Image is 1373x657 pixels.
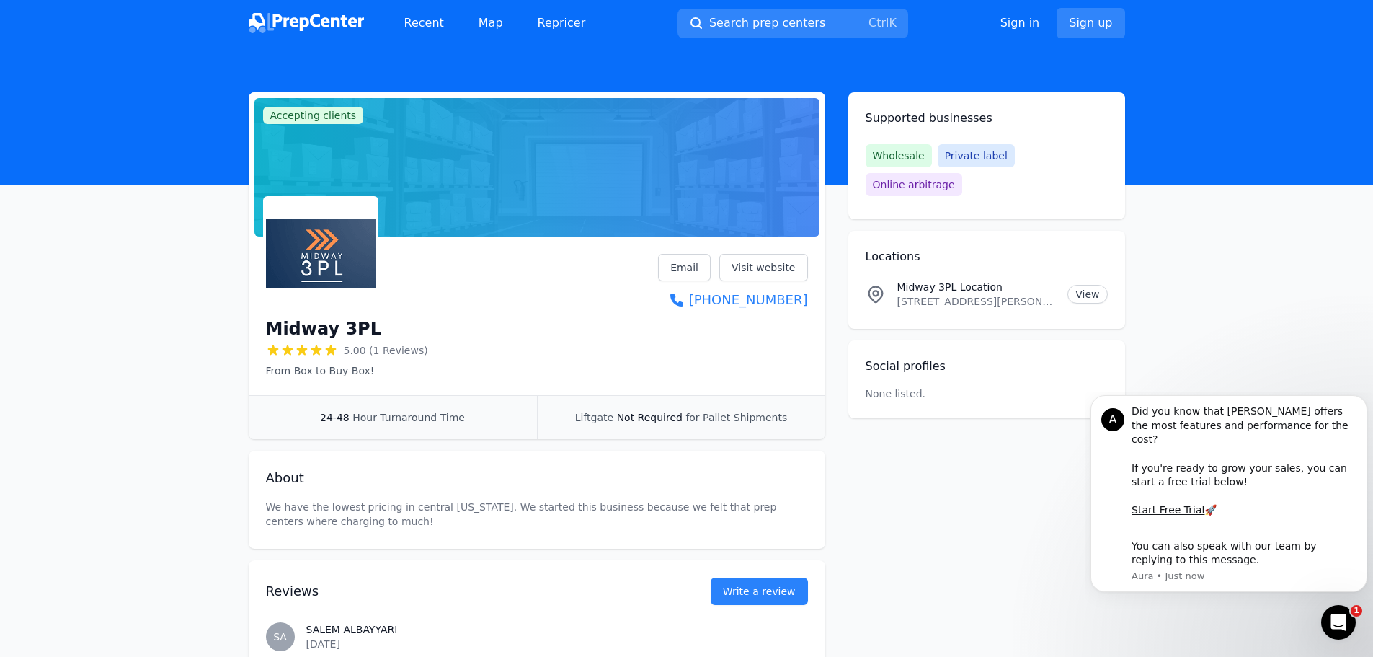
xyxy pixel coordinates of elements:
kbd: Ctrl [868,16,889,30]
a: [PHONE_NUMBER] [658,290,807,310]
span: Search prep centers [709,14,825,32]
img: Midway 3PL [266,199,376,309]
p: We have the lowest pricing in central [US_STATE]. We started this business because we felt that p... [266,500,808,529]
a: Visit website [719,254,808,281]
p: [STREET_ADDRESS][PERSON_NAME] [897,294,1057,309]
p: Midway 3PL Location [897,280,1057,294]
span: 5.00 (1 Reviews) [344,343,428,358]
a: Map [467,9,515,38]
h2: Supported businesses [866,110,1108,127]
a: Write a review [711,578,808,605]
time: [DATE] [306,638,340,650]
span: Wholesale [866,144,932,167]
span: 24-48 [320,412,350,423]
span: Accepting clients [263,107,364,124]
h2: Locations [866,248,1108,265]
a: View [1067,285,1107,304]
span: Hour Turnaround Time [352,412,465,423]
span: Private label [938,144,1015,167]
span: SA [273,632,287,642]
h3: SALEM ALBAYYARI [306,622,808,637]
a: Sign in [1000,14,1040,32]
button: Search prep centersCtrlK [677,9,908,38]
span: Liftgate [575,412,613,423]
h2: Social profiles [866,358,1108,375]
kbd: K [889,16,897,30]
span: for Pallet Shipments [685,412,787,423]
h2: Reviews [266,581,665,601]
span: Not Required [617,412,683,423]
iframe: Intercom notifications message [1085,392,1373,647]
img: PrepCenter [249,13,364,33]
p: From Box to Buy Box! [266,363,428,378]
p: None listed. [866,387,926,401]
iframe: Intercom live chat [1321,605,1356,640]
a: Email [658,254,711,281]
a: Repricer [526,9,597,38]
span: 1 [1351,605,1362,617]
h2: About [266,468,808,488]
a: Sign up [1057,8,1124,38]
h1: Midway 3PL [266,317,382,340]
span: Online arbitrage [866,173,962,196]
a: Recent [393,9,456,38]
